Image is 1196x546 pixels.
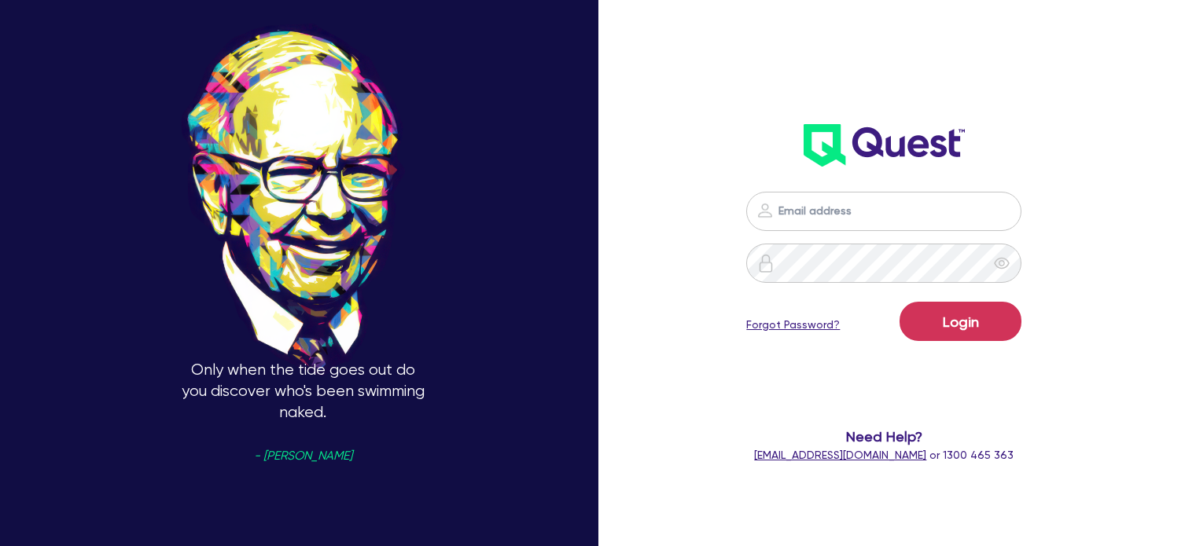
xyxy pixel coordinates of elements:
img: icon-password [756,254,775,273]
img: icon-password [756,201,775,220]
span: Need Help? [729,426,1039,447]
img: wH2k97JdezQIQAAAABJRU5ErkJggg== [804,124,965,167]
button: Login [900,302,1021,341]
input: Email address [746,192,1021,231]
span: eye [994,255,1010,271]
a: Forgot Password? [746,317,840,333]
span: or 1300 465 363 [754,449,1014,461]
a: [EMAIL_ADDRESS][DOMAIN_NAME] [754,449,926,461]
span: - [PERSON_NAME] [254,450,352,462]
